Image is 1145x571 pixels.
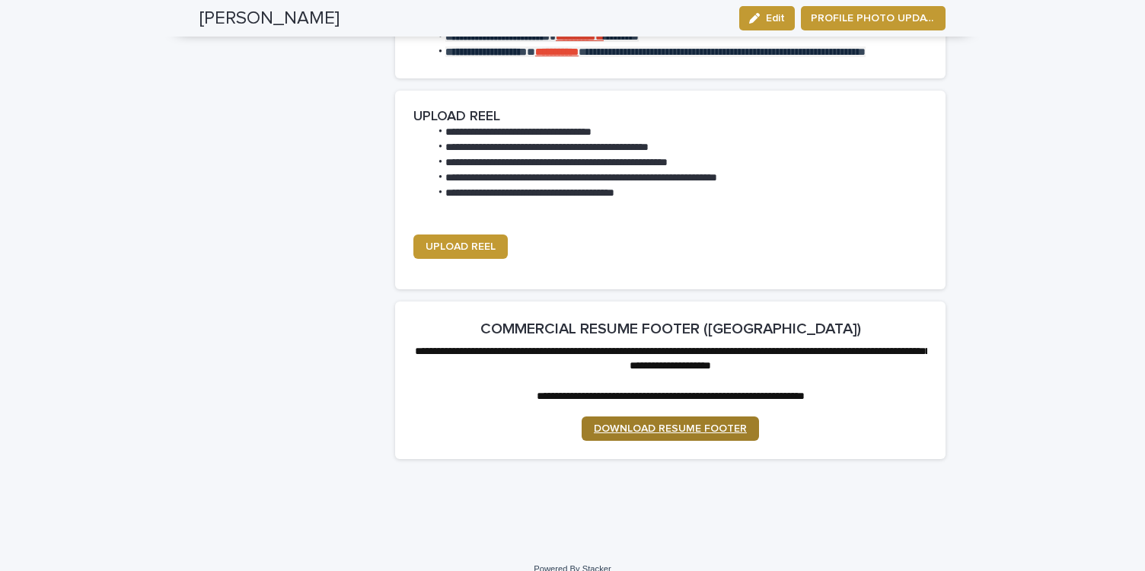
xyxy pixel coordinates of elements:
a: DOWNLOAD RESUME FOOTER [582,416,759,441]
button: Edit [739,6,795,30]
span: PROFILE PHOTO UPDATE [811,11,936,26]
span: Edit [766,13,785,24]
button: PROFILE PHOTO UPDATE [801,6,946,30]
span: DOWNLOAD RESUME FOOTER [594,423,747,434]
h2: UPLOAD REEL [413,109,500,126]
a: UPLOAD REEL [413,234,508,259]
h2: COMMERCIAL RESUME FOOTER ([GEOGRAPHIC_DATA]) [480,320,861,338]
h2: [PERSON_NAME] [199,8,340,30]
span: UPLOAD REEL [426,241,496,252]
